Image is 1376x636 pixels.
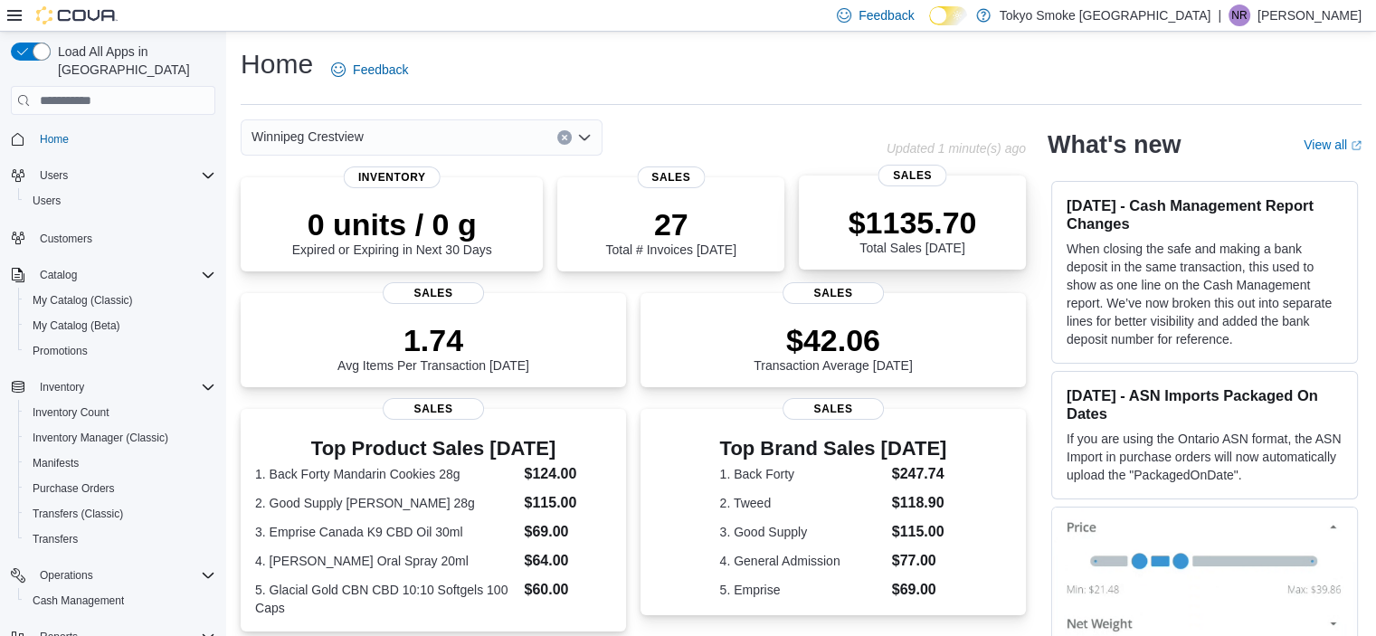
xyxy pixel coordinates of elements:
div: Nicole Rusnak [1229,5,1250,26]
a: My Catalog (Beta) [25,315,128,337]
span: Sales [783,282,884,304]
div: Avg Items Per Transaction [DATE] [337,322,529,373]
span: Home [40,132,69,147]
img: Cova [36,6,118,24]
p: $1135.70 [849,204,977,241]
span: Inventory Count [33,405,109,420]
span: My Catalog (Beta) [33,318,120,333]
p: Tokyo Smoke [GEOGRAPHIC_DATA] [1000,5,1211,26]
a: Promotions [25,340,95,362]
h3: Top Brand Sales [DATE] [720,438,947,460]
button: Clear input [557,130,572,145]
dt: 5. Emprise [720,581,885,599]
span: Catalog [33,264,215,286]
a: Feedback [324,52,415,88]
span: Purchase Orders [33,481,115,496]
span: Load All Apps in [GEOGRAPHIC_DATA] [51,43,215,79]
a: Cash Management [25,590,131,612]
span: Inventory Manager (Classic) [25,427,215,449]
h3: Top Product Sales [DATE] [255,438,612,460]
span: Inventory Manager (Classic) [33,431,168,445]
h2: What's new [1048,130,1181,159]
p: If you are using the Ontario ASN format, the ASN Import in purchase orders will now automatically... [1067,430,1343,484]
button: Inventory [33,376,91,398]
span: Cash Management [25,590,215,612]
span: Users [40,168,68,183]
button: Transfers (Classic) [18,501,223,527]
a: Inventory Manager (Classic) [25,427,176,449]
button: Operations [33,565,100,586]
span: Promotions [33,344,88,358]
span: Feedback [859,6,914,24]
button: My Catalog (Beta) [18,313,223,338]
span: Feedback [353,61,408,79]
span: NR [1231,5,1247,26]
span: Cash Management [33,593,124,608]
button: Cash Management [18,588,223,613]
dt: 2. Good Supply [PERSON_NAME] 28g [255,494,517,512]
dd: $247.74 [892,463,947,485]
span: Sales [878,165,946,186]
dt: 1. Back Forty Mandarin Cookies 28g [255,465,517,483]
p: | [1218,5,1221,26]
button: Inventory Manager (Classic) [18,425,223,451]
span: Inventory Count [25,402,215,423]
button: Catalog [4,262,223,288]
p: When closing the safe and making a bank deposit in the same transaction, this used to show as one... [1067,240,1343,348]
dt: 2. Tweed [720,494,885,512]
a: Users [25,190,68,212]
button: Manifests [18,451,223,476]
a: Home [33,128,76,150]
p: $42.06 [754,322,913,358]
span: Sales [637,166,705,188]
dd: $77.00 [892,550,947,572]
span: Transfers (Classic) [25,503,215,525]
span: Purchase Orders [25,478,215,499]
span: My Catalog (Beta) [25,315,215,337]
button: Catalog [33,264,84,286]
span: Transfers [33,532,78,546]
span: Transfers [25,528,215,550]
button: My Catalog (Classic) [18,288,223,313]
dt: 3. Emprise Canada K9 CBD Oil 30ml [255,523,517,541]
button: Home [4,126,223,152]
button: Open list of options [577,130,592,145]
div: Total # Invoices [DATE] [605,206,735,257]
svg: External link [1351,140,1362,151]
button: Users [4,163,223,188]
span: Inventory [344,166,441,188]
h1: Home [241,46,313,82]
p: 0 units / 0 g [292,206,492,242]
dd: $124.00 [524,463,611,485]
span: Sales [383,398,484,420]
div: Transaction Average [DATE] [754,322,913,373]
a: Transfers [25,528,85,550]
button: Transfers [18,527,223,552]
dt: 4. [PERSON_NAME] Oral Spray 20ml [255,552,517,570]
div: Total Sales [DATE] [849,204,977,255]
span: Operations [33,565,215,586]
span: Transfers (Classic) [33,507,123,521]
dt: 3. Good Supply [720,523,885,541]
dd: $64.00 [524,550,611,572]
button: Operations [4,563,223,588]
button: Inventory [4,375,223,400]
h3: [DATE] - Cash Management Report Changes [1067,196,1343,233]
span: Home [33,128,215,150]
div: Expired or Expiring in Next 30 Days [292,206,492,257]
dd: $118.90 [892,492,947,514]
a: Customers [33,228,100,250]
button: Purchase Orders [18,476,223,501]
span: Users [33,165,215,186]
span: My Catalog (Classic) [33,293,133,308]
dd: $69.00 [892,579,947,601]
dt: 1. Back Forty [720,465,885,483]
button: Users [33,165,75,186]
dt: 4. General Admission [720,552,885,570]
h3: [DATE] - ASN Imports Packaged On Dates [1067,386,1343,422]
dd: $60.00 [524,579,611,601]
span: Sales [383,282,484,304]
a: Inventory Count [25,402,117,423]
span: Inventory [33,376,215,398]
p: Updated 1 minute(s) ago [887,141,1026,156]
